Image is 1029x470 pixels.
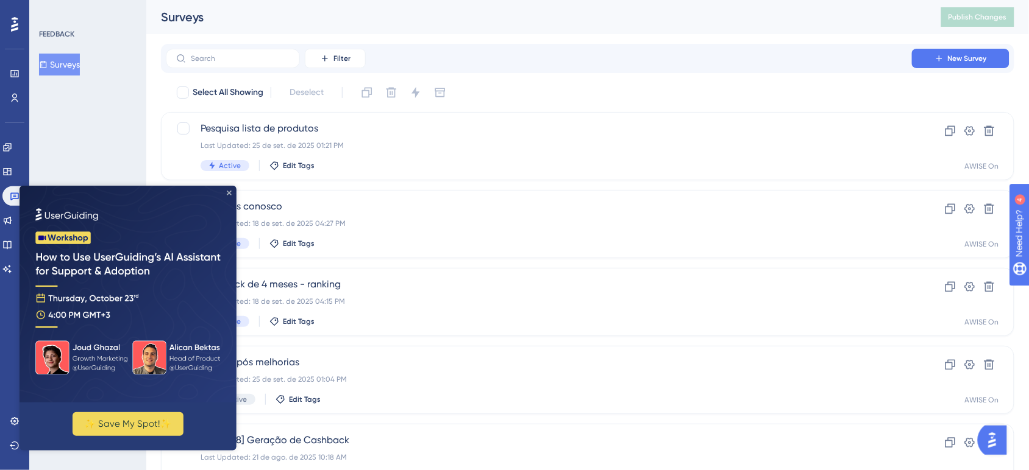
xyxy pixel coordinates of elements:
[948,54,987,63] span: New Survey
[283,317,315,326] span: Edit Tags
[201,452,877,462] div: Last Updated: 21 de ago. de 2025 10:18 AM
[289,395,321,404] span: Edit Tags
[161,9,911,26] div: Surveys
[333,54,351,63] span: Filter
[39,29,74,39] div: FEEDBACK
[207,5,212,10] div: Close Preview
[965,317,999,327] div: AWISE On
[201,355,877,370] span: Caixa - pós melhorias
[269,317,315,326] button: Edit Tags
[85,6,88,16] div: 4
[201,433,877,447] span: [2025/08] Geração de Cashback
[39,54,80,75] button: Surveys
[965,161,999,171] div: AWISE On
[193,85,263,100] span: Select All Showing
[941,7,1014,27] button: Publish Changes
[201,296,877,306] div: Last Updated: 18 de set. de 2025 04:15 PM
[219,161,241,170] span: Active
[305,49,366,68] button: Filter
[53,226,164,250] button: ✨ Save My Spot!✨
[201,277,877,292] span: Feedback de 4 meses - ranking
[191,54,290,63] input: Search
[201,374,877,384] div: Last Updated: 25 de set. de 2025 01:04 PM
[283,239,315,248] span: Edit Tags
[290,85,324,100] span: Deselect
[201,141,877,150] div: Last Updated: 25 de set. de 2025 01:21 PM
[276,395,321,404] button: Edit Tags
[201,199,877,214] span: 10 meses conosco
[965,395,999,405] div: AWISE On
[201,121,877,136] span: Pesquisa lista de produtos
[269,239,315,248] button: Edit Tags
[965,239,999,249] div: AWISE On
[949,12,1007,22] span: Publish Changes
[29,3,76,18] span: Need Help?
[269,161,315,170] button: Edit Tags
[279,82,335,103] button: Deselect
[201,219,877,228] div: Last Updated: 18 de set. de 2025 04:27 PM
[912,49,1009,68] button: New Survey
[978,422,1014,458] iframe: UserGuiding AI Assistant Launcher
[283,161,315,170] span: Edit Tags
